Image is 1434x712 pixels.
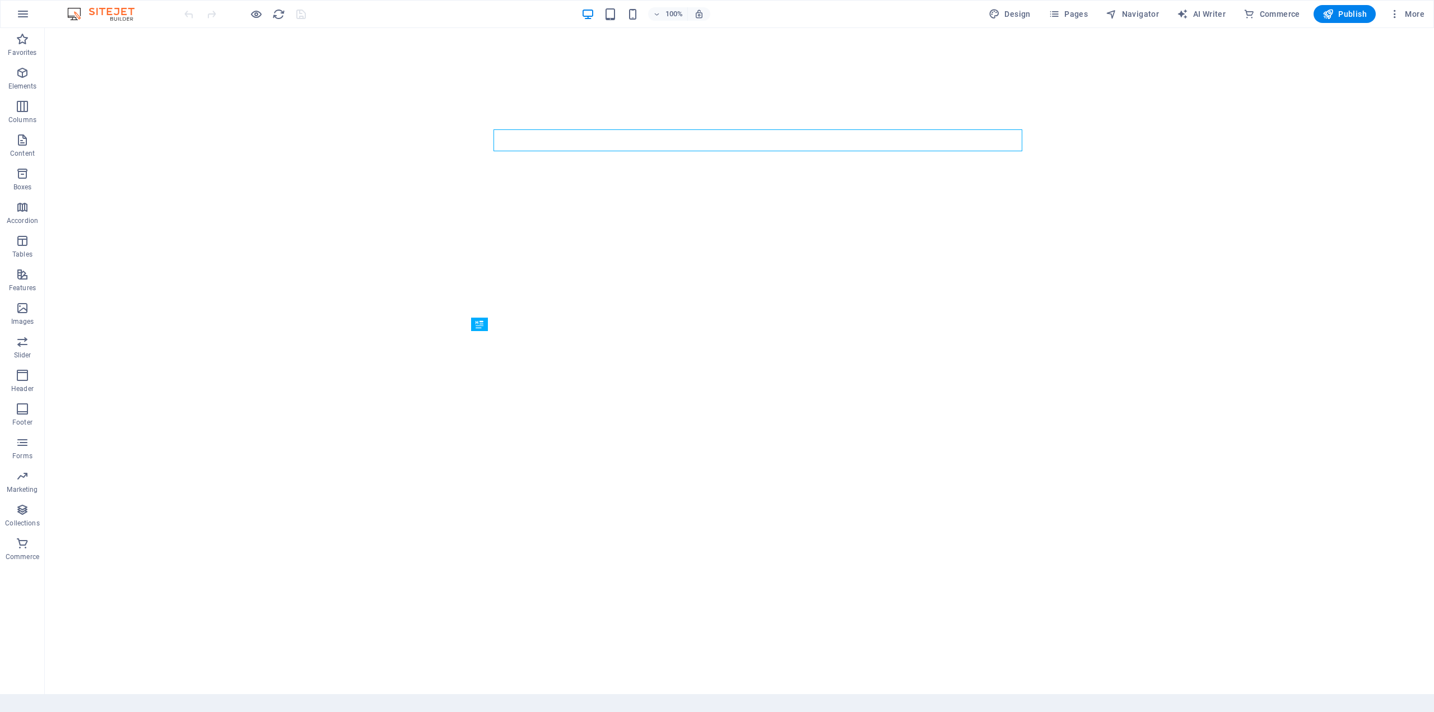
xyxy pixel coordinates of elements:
[1177,8,1226,20] span: AI Writer
[1389,8,1424,20] span: More
[1172,5,1230,23] button: AI Writer
[249,7,263,21] button: Click here to leave preview mode and continue editing
[7,216,38,225] p: Accordion
[1049,8,1088,20] span: Pages
[648,7,688,21] button: 100%
[8,115,36,124] p: Columns
[7,485,38,494] p: Marketing
[6,552,39,561] p: Commerce
[1044,5,1092,23] button: Pages
[1239,5,1305,23] button: Commerce
[272,8,285,21] i: Reload page
[11,317,34,326] p: Images
[64,7,148,21] img: Editor Logo
[8,82,37,91] p: Elements
[5,519,39,528] p: Collections
[989,8,1031,20] span: Design
[9,283,36,292] p: Features
[14,351,31,360] p: Slider
[1101,5,1163,23] button: Navigator
[12,250,32,259] p: Tables
[1385,5,1429,23] button: More
[984,5,1035,23] div: Design (Ctrl+Alt+Y)
[272,7,285,21] button: reload
[10,149,35,158] p: Content
[12,418,32,427] p: Footer
[984,5,1035,23] button: Design
[12,452,32,460] p: Forms
[1244,8,1300,20] span: Commerce
[694,9,704,19] i: On resize automatically adjust zoom level to fit chosen device.
[11,384,34,393] p: Header
[8,48,36,57] p: Favorites
[1314,5,1376,23] button: Publish
[13,183,32,192] p: Boxes
[1106,8,1159,20] span: Navigator
[665,7,683,21] h6: 100%
[1323,8,1367,20] span: Publish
